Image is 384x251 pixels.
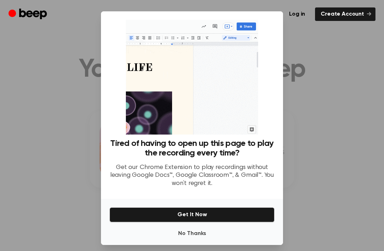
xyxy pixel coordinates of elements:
[283,7,311,21] a: Log in
[126,20,258,135] img: Beep extension in action
[110,207,274,222] button: Get It Now
[9,7,49,21] a: Beep
[110,139,274,158] h3: Tired of having to open up this page to play the recording every time?
[315,7,375,21] a: Create Account
[110,164,274,188] p: Get our Chrome Extension to play recordings without leaving Google Docs™, Google Classroom™, & Gm...
[110,227,274,241] button: No Thanks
